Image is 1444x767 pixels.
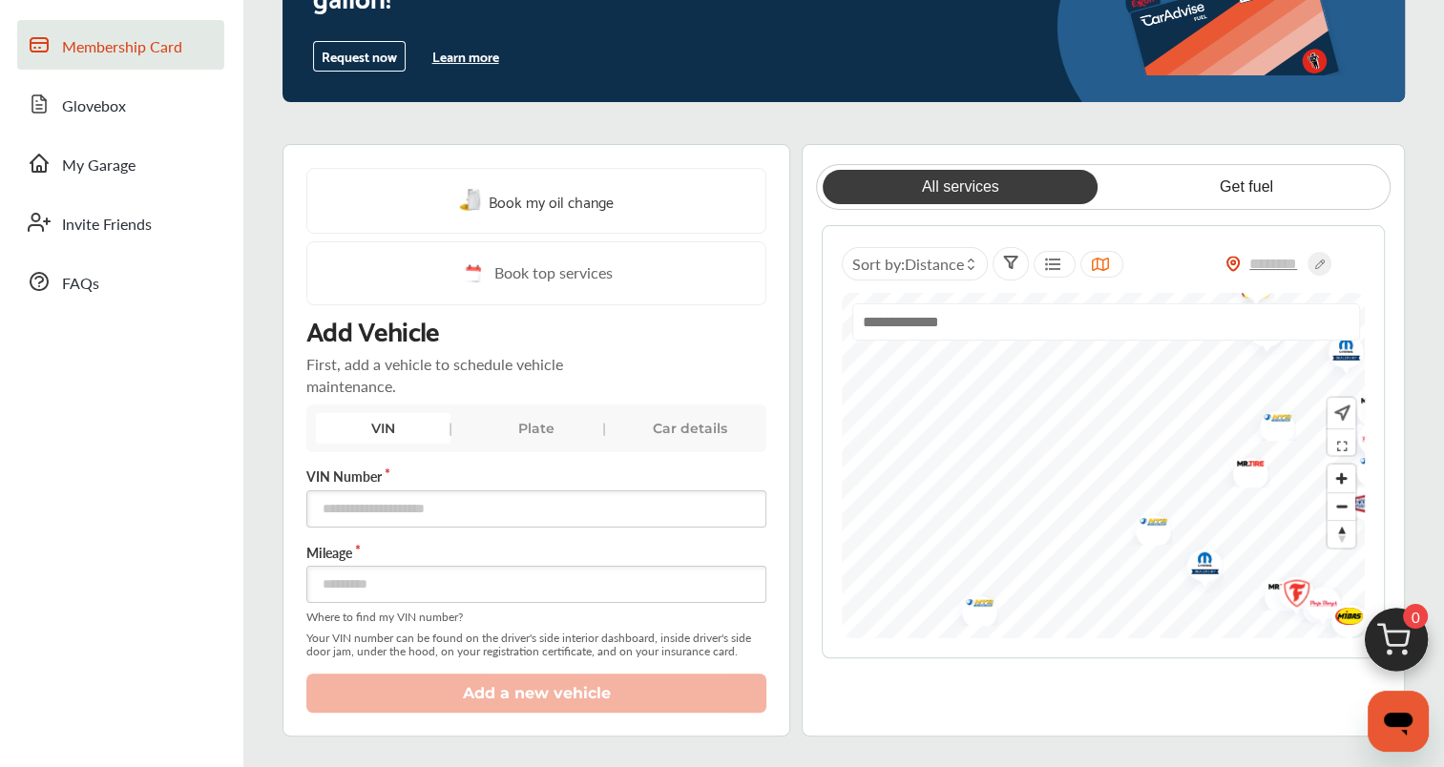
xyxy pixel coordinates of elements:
div: VIN [316,413,450,444]
img: recenter.ce011a49.svg [1330,403,1350,424]
span: Reset bearing to north [1328,521,1355,548]
iframe: Button to launch messaging window [1368,691,1429,752]
span: FAQs [62,272,99,297]
div: Map marker [1265,566,1312,626]
img: location_vector_orange.38f05af8.svg [1225,256,1241,272]
div: Car details [622,413,757,444]
a: All services [823,170,1098,204]
div: Map marker [1173,538,1221,592]
span: Your VIN number can be found on the driver's side interior dashboard, inside driver's side door j... [306,632,766,658]
button: Request now [313,41,406,72]
img: logo-firestone.png [1352,376,1403,436]
img: logo-mopar.png [1314,324,1365,379]
span: Membership Card [62,35,182,60]
span: My Garage [62,154,136,178]
div: Map marker [1288,582,1336,622]
label: Mileage [306,543,766,562]
img: logo-firestone.png [1265,566,1315,626]
img: logo-mrtire.png [1250,570,1301,611]
span: Book my oil change [489,188,614,214]
a: My Garage [17,138,224,188]
div: Map marker [1352,376,1400,436]
canvas: Map [842,293,1367,638]
img: logo-aamco.png [1334,476,1385,536]
button: Reset bearing to north [1328,520,1355,548]
div: Map marker [1291,576,1339,636]
div: Map marker [1121,505,1169,545]
span: Book top services [494,261,613,285]
div: Map marker [1250,570,1298,611]
button: Zoom out [1328,492,1355,520]
div: Map marker [1245,401,1293,441]
div: Map marker [1314,324,1362,379]
p: Add Vehicle [306,313,439,345]
div: Map marker [1235,303,1283,363]
a: Invite Friends [17,197,224,247]
img: oil-change.e5047c97.svg [459,189,484,213]
div: Map marker [948,586,995,626]
span: Where to find my VIN number? [306,611,766,624]
div: Map marker [1317,594,1365,644]
img: Midas+Logo_RGB.png [1317,594,1368,644]
img: logo-mavis.png [1245,401,1296,441]
img: cal_icon.0803b883.svg [460,261,485,285]
span: Invite Friends [62,213,152,238]
a: Glovebox [17,79,224,129]
img: logo-aamco.png [1235,303,1286,363]
a: Membership Card [17,20,224,70]
div: Map marker [1343,384,1391,425]
button: Zoom in [1328,465,1355,492]
a: FAQs [17,257,224,306]
a: Book top services [306,241,766,305]
span: Distance [905,253,964,275]
a: Book my oil change [459,188,614,214]
img: logo-mopar.png [1173,538,1224,592]
div: Map marker [1219,447,1266,487]
img: logo-mavis.png [948,586,998,626]
img: logo-pepboys.png [1291,576,1342,636]
img: cart_icon.3d0951e8.svg [1350,599,1442,691]
img: logo-mrtire.png [1343,384,1393,425]
span: Glovebox [62,94,126,119]
img: logo-mrtire.png [1219,447,1269,487]
span: Sort by : [852,253,964,275]
div: Map marker [1334,476,1382,536]
img: logo-mavis.png [1288,582,1339,622]
label: VIN Number [306,466,766,486]
div: Plate [470,413,604,444]
img: logo-mavis.png [1121,505,1172,545]
button: Learn more [424,42,506,71]
p: First, add a vehicle to schedule vehicle maintenance. [306,353,629,397]
span: 0 [1403,604,1428,629]
span: Zoom out [1328,493,1355,520]
a: Get fuel [1109,170,1384,204]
